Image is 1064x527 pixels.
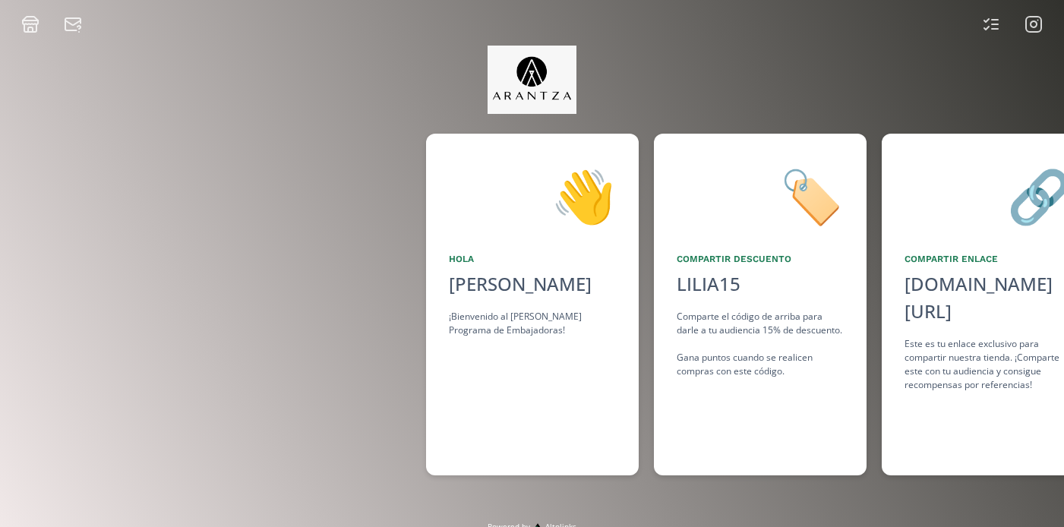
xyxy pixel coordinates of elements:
img: jpq5Bx5xx2a5 [488,46,576,114]
div: Compartir Descuento [677,252,844,266]
div: 🏷️ [677,156,844,234]
div: Hola [449,252,616,266]
div: LILIA15 [677,270,740,298]
div: [PERSON_NAME] [449,270,616,298]
div: Comparte el código de arriba para darle a tu audiencia 15% de descuento. Gana puntos cuando se re... [677,310,844,378]
div: ¡Bienvenido al [PERSON_NAME] Programa de Embajadoras! [449,310,616,337]
div: 👋 [449,156,616,234]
